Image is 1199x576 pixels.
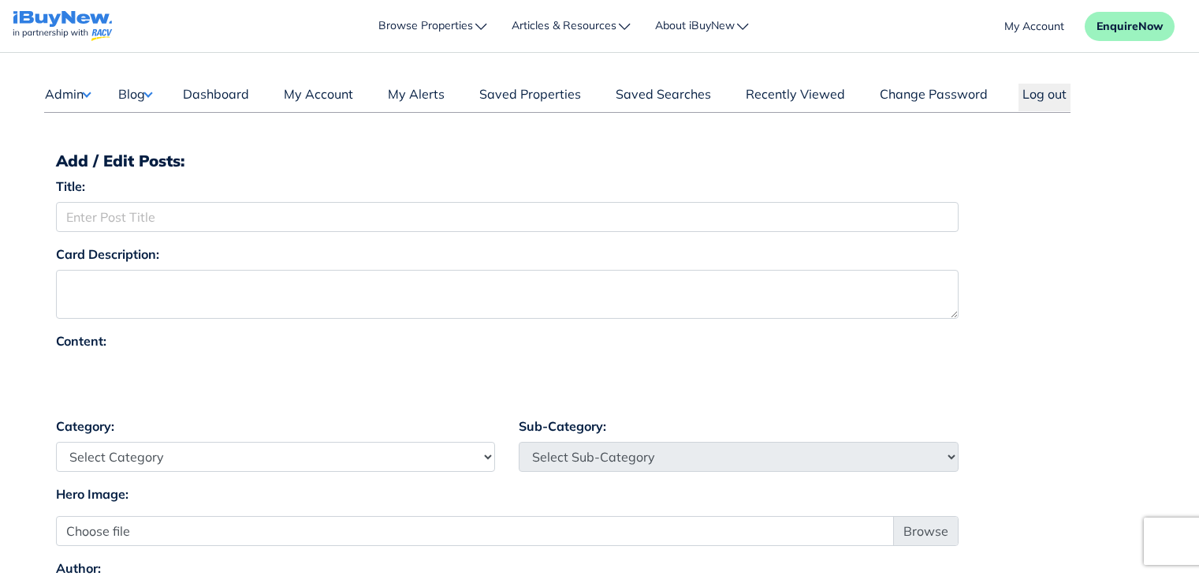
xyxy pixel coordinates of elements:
[742,84,849,111] a: Recently Viewed
[56,333,106,349] strong: Content:
[612,84,715,111] a: Saved Searches
[1004,18,1064,35] a: account
[384,84,449,111] a: My Alerts
[280,84,357,111] a: My Account
[56,486,128,502] strong: Hero Image:
[44,84,91,104] button: Admin
[1085,12,1175,41] button: EnquireNow
[56,246,159,262] strong: Card Description:
[13,7,113,46] a: navigations
[876,84,992,111] a: Change Password
[117,84,152,104] button: Blog
[56,202,959,232] input: 255 characters maximum
[179,84,253,111] a: Dashboard
[56,418,114,434] strong: Category:
[1018,84,1071,111] button: Log out
[13,11,113,42] img: logo
[56,560,101,576] strong: Author:
[519,418,606,434] strong: Sub-Category:
[1138,19,1163,33] span: Now
[56,151,1144,170] h3: Add / Edit Posts:
[56,178,85,194] strong: Title:
[475,84,585,111] a: Saved Properties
